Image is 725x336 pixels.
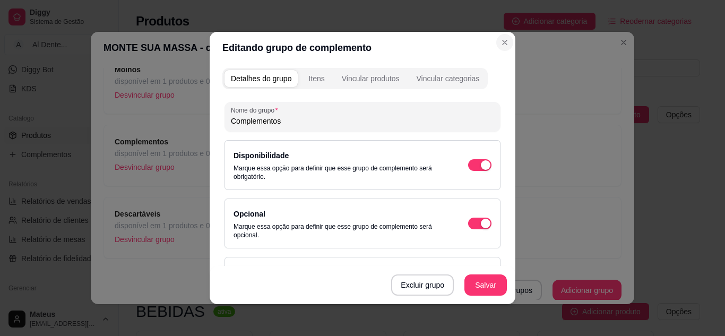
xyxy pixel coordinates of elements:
p: Marque essa opção para definir que esse grupo de complemento será obrigatório. [234,164,447,181]
div: Vincular categorias [416,73,479,84]
div: Itens [308,73,324,84]
p: Marque essa opção para definir que esse grupo de complemento será opcional. [234,222,447,239]
div: complement-group [222,68,488,89]
div: Vincular produtos [342,73,400,84]
button: Salvar [464,274,507,296]
header: Editando grupo de complemento [210,32,515,64]
button: Excluir grupo [391,274,454,296]
div: complement-group [222,68,503,89]
label: Disponibilidade [234,151,289,160]
div: Detalhes do grupo [231,73,291,84]
label: Nome do grupo [231,106,281,115]
input: Nome do grupo [231,116,494,126]
button: Close [496,34,513,51]
label: Opcional [234,210,265,218]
